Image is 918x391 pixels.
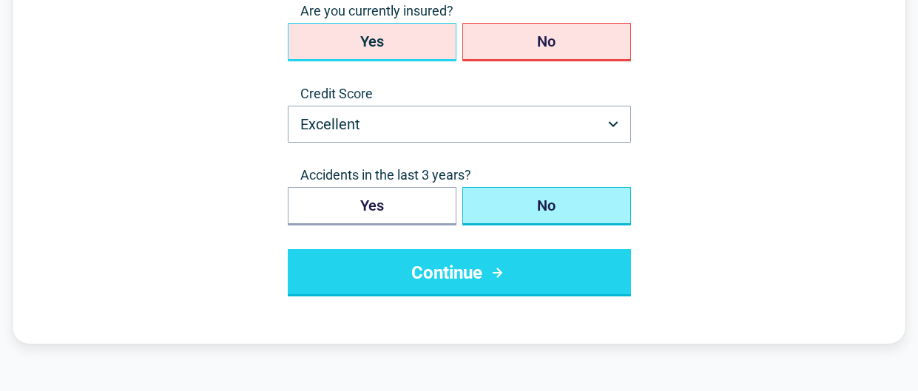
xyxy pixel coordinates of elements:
[462,187,631,225] button: No
[288,2,631,20] span: Are you currently insured?
[288,85,631,103] label: Credit Score
[462,23,631,61] button: No
[288,23,456,61] button: Yes
[288,166,631,184] span: Accidents in the last 3 years?
[288,187,456,225] button: Yes
[288,249,631,296] button: Continue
